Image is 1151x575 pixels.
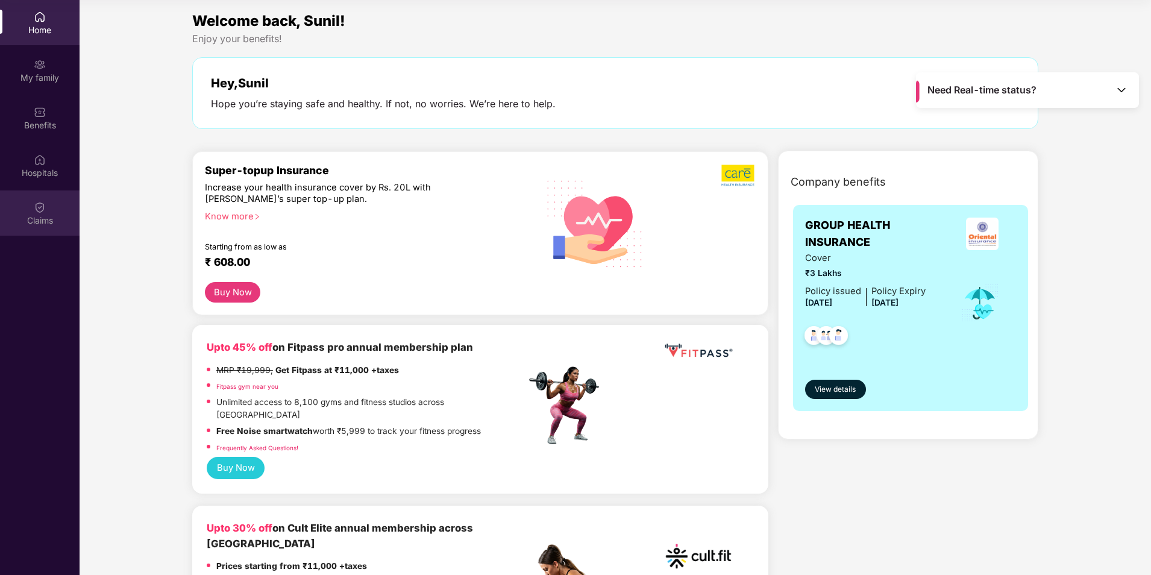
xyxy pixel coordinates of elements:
img: svg+xml;base64,PHN2ZyBpZD0iSG9zcGl0YWxzIiB4bWxucz0iaHR0cDovL3d3dy53My5vcmcvMjAwMC9zdmciIHdpZHRoPS... [34,154,46,166]
img: insurerLogo [966,218,999,250]
b: on Cult Elite annual membership across [GEOGRAPHIC_DATA] [207,522,473,550]
p: worth ₹5,999 to track your fitness progress [216,425,481,438]
img: Toggle Icon [1115,84,1127,96]
span: GROUP HEALTH INSURANCE [805,217,949,251]
span: Company benefits [791,174,886,190]
img: svg+xml;base64,PHN2ZyBpZD0iQ2xhaW0iIHhtbG5zPSJodHRwOi8vd3d3LnczLm9yZy8yMDAwL3N2ZyIgd2lkdGg9IjIwIi... [34,201,46,213]
img: fpp.png [525,363,610,448]
div: Hey, Sunil [211,76,556,90]
div: Starting from as low as [205,242,475,251]
div: Super-topup Insurance [205,164,526,177]
img: svg+xml;base64,PHN2ZyB4bWxucz0iaHR0cDovL3d3dy53My5vcmcvMjAwMC9zdmciIHdpZHRoPSI0OC45NDMiIGhlaWdodD... [824,322,853,352]
img: svg+xml;base64,PHN2ZyB3aWR0aD0iMjAiIGhlaWdodD0iMjAiIHZpZXdCb3g9IjAgMCAyMCAyMCIgZmlsbD0ibm9uZSIgeG... [34,58,46,71]
strong: Get Fitpass at ₹11,000 +taxes [275,365,399,375]
span: Cover [805,251,926,265]
a: Fitpass gym near you [216,383,278,390]
span: right [254,213,260,220]
a: Frequently Asked Questions! [216,444,298,451]
span: [DATE] [805,298,832,307]
span: View details [815,384,856,395]
b: on Fitpass pro annual membership plan [207,341,473,353]
img: fppp.png [662,339,735,362]
button: Buy Now [205,282,260,303]
span: [DATE] [871,298,899,307]
b: Upto 45% off [207,341,272,353]
div: Know more [205,211,519,219]
span: Need Real-time status? [927,84,1037,96]
div: Enjoy your benefits! [192,33,1038,45]
img: svg+xml;base64,PHN2ZyBpZD0iQmVuZWZpdHMiIHhtbG5zPSJodHRwOi8vd3d3LnczLm9yZy8yMDAwL3N2ZyIgd2lkdGg9Ij... [34,106,46,118]
div: Policy Expiry [871,284,926,298]
img: svg+xml;base64,PHN2ZyB4bWxucz0iaHR0cDovL3d3dy53My5vcmcvMjAwMC9zdmciIHdpZHRoPSI0OC45MTUiIGhlaWdodD... [812,322,841,352]
b: Upto 30% off [207,522,272,534]
img: icon [961,283,1000,323]
span: Welcome back, Sunil! [192,12,345,30]
div: Hope you’re staying safe and healthy. If not, no worries. We’re here to help. [211,98,556,110]
img: svg+xml;base64,PHN2ZyB4bWxucz0iaHR0cDovL3d3dy53My5vcmcvMjAwMC9zdmciIHdpZHRoPSI0OC45NDMiIGhlaWdodD... [799,322,829,352]
button: Buy Now [207,457,265,479]
p: Unlimited access to 8,100 gyms and fitness studios across [GEOGRAPHIC_DATA] [216,396,526,422]
button: View details [805,380,866,399]
img: svg+xml;base64,PHN2ZyB4bWxucz0iaHR0cDovL3d3dy53My5vcmcvMjAwMC9zdmciIHhtbG5zOnhsaW5rPSJodHRwOi8vd3... [538,165,653,281]
strong: Free Noise smartwatch [216,426,313,436]
strong: Prices starting from ₹11,000 +taxes [216,561,367,571]
div: Increase your health insurance cover by Rs. 20L with [PERSON_NAME]’s super top-up plan. [205,182,474,206]
span: ₹3 Lakhs [805,267,926,280]
del: MRP ₹19,999, [216,365,273,375]
div: ₹ 608.00 [205,256,514,270]
div: Policy issued [805,284,861,298]
img: b5dec4f62d2307b9de63beb79f102df3.png [721,164,756,187]
img: svg+xml;base64,PHN2ZyBpZD0iSG9tZSIgeG1sbnM9Imh0dHA6Ly93d3cudzMub3JnLzIwMDAvc3ZnIiB3aWR0aD0iMjAiIG... [34,11,46,23]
